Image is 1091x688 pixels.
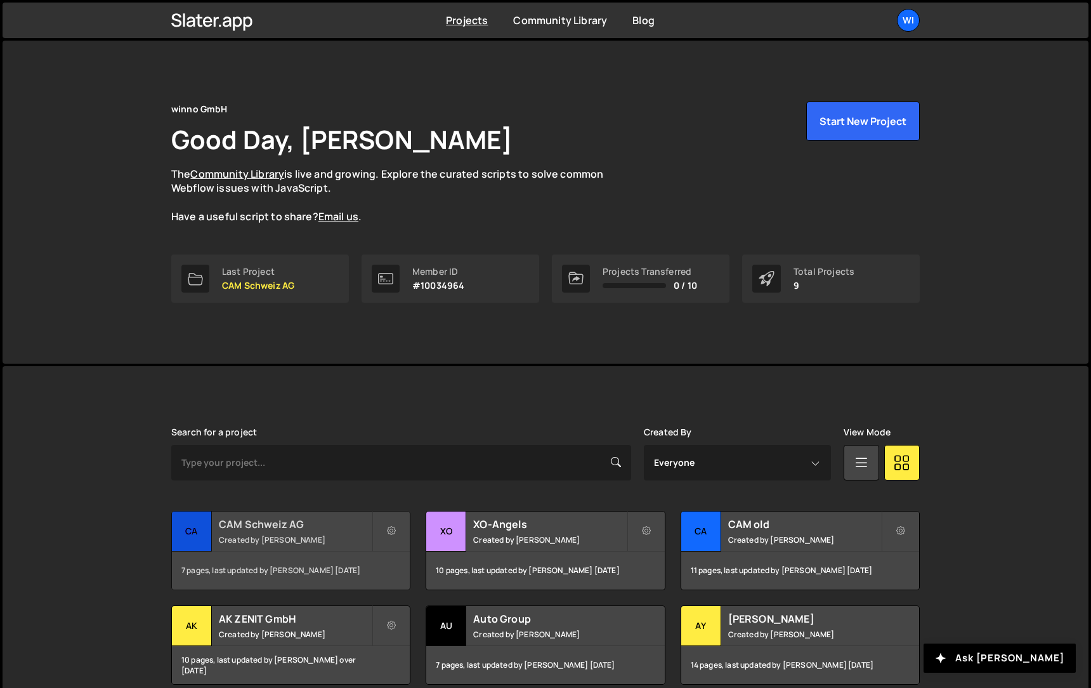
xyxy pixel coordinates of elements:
a: AK AK ZENIT GmbH Created by [PERSON_NAME] 10 pages, last updated by [PERSON_NAME] over [DATE] [171,605,410,685]
h1: Good Day, [PERSON_NAME] [171,122,513,157]
div: winno GmbH [171,102,228,117]
div: 7 pages, last updated by [PERSON_NAME] [DATE] [426,646,664,684]
div: Ay [681,606,721,646]
div: 11 pages, last updated by [PERSON_NAME] [DATE] [681,552,919,590]
a: Email us [318,209,358,223]
div: CA [681,512,721,552]
div: Total Projects [794,267,854,277]
h2: [PERSON_NAME] [728,612,881,626]
a: Ay [PERSON_NAME] Created by [PERSON_NAME] 14 pages, last updated by [PERSON_NAME] [DATE] [681,605,920,685]
small: Created by [PERSON_NAME] [219,534,372,545]
p: CAM Schweiz AG [222,281,294,291]
div: Au [426,606,466,646]
a: Au Auto Group Created by [PERSON_NAME] 7 pages, last updated by [PERSON_NAME] [DATE] [426,605,665,685]
a: Blog [632,13,655,27]
span: 0 / 10 [674,281,697,291]
div: Last Project [222,267,294,277]
label: Created By [644,427,692,437]
div: Member ID [412,267,464,277]
h2: CAM Schweiz AG [219,517,372,531]
small: Created by [PERSON_NAME] [473,629,626,640]
a: Community Library [513,13,607,27]
div: AK [172,606,212,646]
label: View Mode [844,427,891,437]
p: 9 [794,281,854,291]
div: 14 pages, last updated by [PERSON_NAME] [DATE] [681,646,919,684]
small: Created by [PERSON_NAME] [219,629,372,640]
div: Projects Transferred [603,267,697,277]
a: Community Library [190,167,284,181]
div: 10 pages, last updated by [PERSON_NAME] [DATE] [426,552,664,590]
button: Ask [PERSON_NAME] [924,644,1076,673]
h2: CAM old [728,517,881,531]
p: The is live and growing. Explore the curated scripts to solve common Webflow issues with JavaScri... [171,167,628,224]
a: CA CAM Schweiz AG Created by [PERSON_NAME] 7 pages, last updated by [PERSON_NAME] [DATE] [171,511,410,590]
div: CA [172,512,212,552]
h2: XO-Angels [473,517,626,531]
small: Created by [PERSON_NAME] [728,534,881,545]
h2: AK ZENIT GmbH [219,612,372,626]
label: Search for a project [171,427,257,437]
a: Projects [446,13,488,27]
a: XO XO-Angels Created by [PERSON_NAME] 10 pages, last updated by [PERSON_NAME] [DATE] [426,511,665,590]
small: Created by [PERSON_NAME] [728,629,881,640]
button: Start New Project [806,102,920,141]
small: Created by [PERSON_NAME] [473,534,626,545]
p: #10034964 [412,281,464,291]
div: 7 pages, last updated by [PERSON_NAME] [DATE] [172,552,410,590]
a: Last Project CAM Schweiz AG [171,255,349,303]
div: 10 pages, last updated by [PERSON_NAME] over [DATE] [172,646,410,684]
h2: Auto Group [473,612,626,626]
input: Type your project... [171,445,631,480]
a: wi [897,9,920,32]
a: CA CAM old Created by [PERSON_NAME] 11 pages, last updated by [PERSON_NAME] [DATE] [681,511,920,590]
div: XO [426,512,466,552]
